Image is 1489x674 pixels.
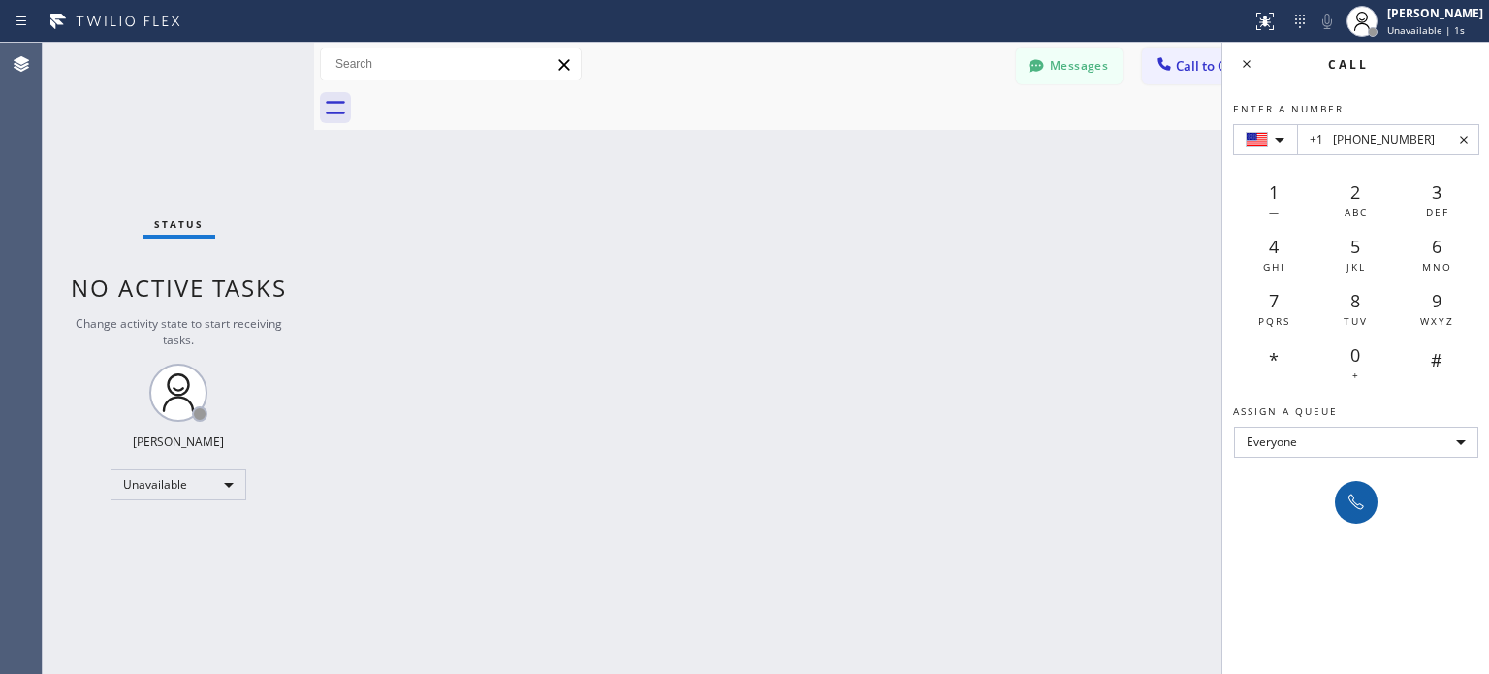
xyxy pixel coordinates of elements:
[1387,23,1465,37] span: Unavailable | 1s
[1234,427,1478,458] div: Everyone
[1269,235,1279,258] span: 4
[1269,180,1279,204] span: 1
[154,217,204,231] span: Status
[1422,260,1452,273] span: MNO
[1432,289,1441,312] span: 9
[1387,5,1483,21] div: [PERSON_NAME]
[76,315,282,348] span: Change activity state to start receiving tasks.
[133,433,224,450] div: [PERSON_NAME]
[1350,235,1360,258] span: 5
[1345,206,1368,219] span: ABC
[1350,180,1360,204] span: 2
[1432,235,1441,258] span: 6
[1426,206,1449,219] span: DEF
[1269,289,1279,312] span: 7
[1314,8,1341,35] button: Mute
[1233,404,1338,418] span: Assign a queue
[1432,180,1441,204] span: 3
[1263,260,1285,273] span: GHI
[1142,48,1290,84] button: Call to Customer
[1233,102,1344,115] span: Enter a number
[1016,48,1123,84] button: Messages
[1269,206,1281,219] span: —
[1350,289,1360,312] span: 8
[1344,314,1368,328] span: TUV
[1420,314,1454,328] span: WXYZ
[71,272,287,304] span: No active tasks
[1258,314,1290,328] span: PQRS
[1346,260,1366,273] span: JKL
[111,469,246,500] div: Unavailable
[1176,57,1278,75] span: Call to Customer
[1350,343,1360,367] span: 0
[321,48,581,80] input: Search
[1352,369,1360,382] span: +
[1328,56,1369,73] span: Call
[1431,348,1442,371] span: #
